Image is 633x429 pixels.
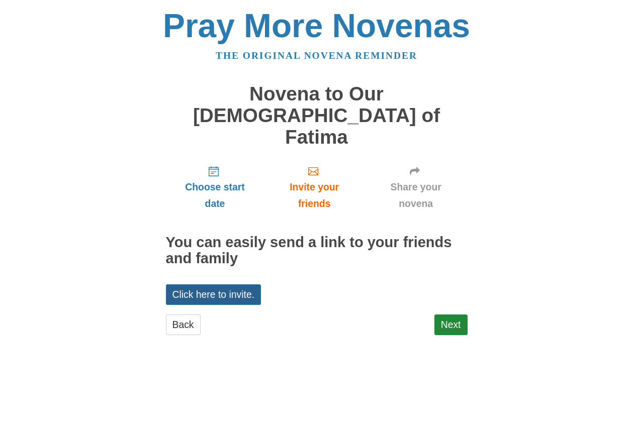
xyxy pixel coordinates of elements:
a: Pray More Novenas [163,7,470,44]
a: Invite your friends [264,158,364,218]
span: Invite your friends [274,179,354,212]
h1: Novena to Our [DEMOGRAPHIC_DATA] of Fatima [166,83,468,148]
span: Share your novena [375,179,458,212]
span: Choose start date [176,179,254,212]
a: The original novena reminder [216,50,417,61]
a: Next [434,314,468,335]
h2: You can easily send a link to your friends and family [166,235,468,267]
a: Choose start date [166,158,264,218]
a: Click here to invite. [166,284,261,305]
a: Back [166,314,201,335]
a: Share your novena [365,158,468,218]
